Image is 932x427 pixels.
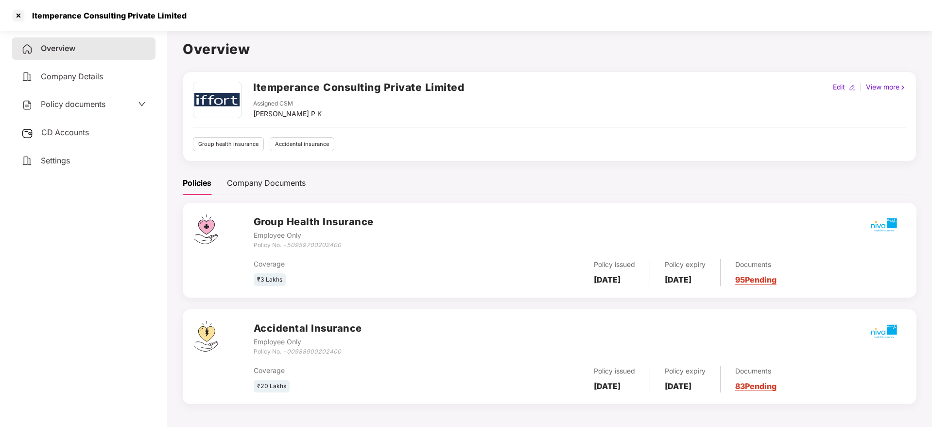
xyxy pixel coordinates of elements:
[735,381,777,391] a: 83 Pending
[41,99,105,109] span: Policy documents
[183,38,916,60] h1: Overview
[254,241,374,250] div: Policy No. -
[665,381,691,391] b: [DATE]
[21,99,33,111] img: svg+xml;base64,PHN2ZyB4bWxucz0iaHR0cDovL3d3dy53My5vcmcvMjAwMC9zdmciIHdpZHRoPSIyNCIgaGVpZ2h0PSIyNC...
[858,82,864,92] div: |
[194,214,218,244] img: svg+xml;base64,PHN2ZyB4bWxucz0iaHR0cDovL3d3dy53My5vcmcvMjAwMC9zdmciIHdpZHRoPSI0Ny43MTQiIGhlaWdodD...
[665,366,706,376] div: Policy expiry
[254,347,362,356] div: Policy No. -
[665,259,706,270] div: Policy expiry
[254,365,471,376] div: Coverage
[735,366,777,376] div: Documents
[287,241,341,249] i: 50959700202400
[193,137,264,151] div: Group health insurance
[594,275,621,285] b: [DATE]
[26,11,187,20] div: Itemperance Consulting Private Limited
[254,380,290,393] div: ₹20 Lakhs
[41,43,75,53] span: Overview
[21,155,33,167] img: svg+xml;base64,PHN2ZyB4bWxucz0iaHR0cDovL3d3dy53My5vcmcvMjAwMC9zdmciIHdpZHRoPSIyNCIgaGVpZ2h0PSIyNC...
[253,99,322,108] div: Assigned CSM
[254,230,374,241] div: Employee Only
[253,79,464,95] h2: Itemperance Consulting Private Limited
[41,71,103,81] span: Company Details
[194,82,240,118] img: Iffort.png
[594,366,635,376] div: Policy issued
[21,127,34,139] img: svg+xml;base64,PHN2ZyB3aWR0aD0iMjUiIGhlaWdodD0iMjQiIHZpZXdCb3g9IjAgMCAyNSAyNCIgZmlsbD0ibm9uZSIgeG...
[735,275,777,285] a: 95 Pending
[254,273,286,286] div: ₹3 Lakhs
[594,259,635,270] div: Policy issued
[735,259,777,270] div: Documents
[254,214,374,230] h3: Group Health Insurance
[287,348,341,355] i: 00988900202400
[867,208,901,242] img: mbhicl.png
[594,381,621,391] b: [DATE]
[138,100,146,108] span: down
[899,84,906,91] img: rightIcon
[254,321,362,336] h3: Accidental Insurance
[831,82,847,92] div: Edit
[194,321,218,352] img: svg+xml;base64,PHN2ZyB4bWxucz0iaHR0cDovL3d3dy53My5vcmcvMjAwMC9zdmciIHdpZHRoPSI0OS4zMjEiIGhlaWdodD...
[849,84,856,91] img: editIcon
[270,137,334,151] div: Accidental insurance
[254,337,362,347] div: Employee Only
[227,177,306,189] div: Company Documents
[867,314,901,348] img: mbhicl.png
[21,43,33,55] img: svg+xml;base64,PHN2ZyB4bWxucz0iaHR0cDovL3d3dy53My5vcmcvMjAwMC9zdmciIHdpZHRoPSIyNCIgaGVpZ2h0PSIyNC...
[41,156,70,165] span: Settings
[183,177,211,189] div: Policies
[665,275,691,285] b: [DATE]
[254,259,471,269] div: Coverage
[864,82,908,92] div: View more
[41,127,89,137] span: CD Accounts
[21,71,33,83] img: svg+xml;base64,PHN2ZyB4bWxucz0iaHR0cDovL3d3dy53My5vcmcvMjAwMC9zdmciIHdpZHRoPSIyNCIgaGVpZ2h0PSIyNC...
[253,108,322,119] div: [PERSON_NAME] P K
